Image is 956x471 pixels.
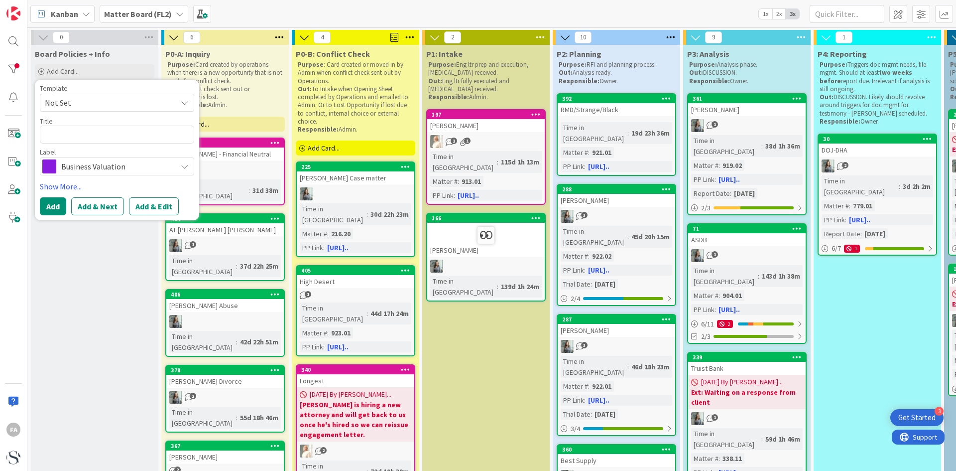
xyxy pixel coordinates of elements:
[558,94,675,116] div: 392RMD/Strange/Black
[818,134,937,256] a: 30DOJ-DHALGTime in [GEOGRAPHIC_DATA]:3d 2h 2mMatter #:779.01PP Link:[URL]..Report Date:[DATE]6/71
[562,95,675,102] div: 392
[169,239,182,252] img: LG
[562,446,675,453] div: 360
[323,341,325,352] span: :
[426,213,546,302] a: 166[PERSON_NAME]LGTime in [GEOGRAPHIC_DATA]:139d 1h 24m
[588,266,609,275] a: [URL]..
[314,31,331,43] span: 4
[165,289,285,357] a: 406[PERSON_NAME] AbuseLGTime in [GEOGRAPHIC_DATA]:42d 22h 51m
[562,186,675,193] div: 288
[718,175,740,184] a: [URL]..
[558,454,675,467] div: Best Supply
[718,453,720,464] span: :
[786,9,799,19] span: 3x
[236,261,238,272] span: :
[718,305,740,314] a: [URL]..
[687,223,807,344] a: 71ASDBLGTime in [GEOGRAPHIC_DATA]:143d 1h 38mMatter #:904.01PP Link:[URL]..6/1122/3
[571,424,580,434] span: 3 / 4
[427,119,545,132] div: [PERSON_NAME]
[849,215,870,224] a: [URL]..
[772,9,786,19] span: 2x
[428,60,456,69] strong: Purpose:
[166,299,284,312] div: [PERSON_NAME] Abuse
[297,162,414,171] div: 225
[819,144,936,157] div: DOJ-DHA
[819,159,936,172] div: LG
[562,316,675,323] div: 287
[297,266,414,275] div: 405
[899,181,900,192] span: :
[558,210,675,223] div: LG
[165,365,285,433] a: 378[PERSON_NAME] DivorceLGTime in [GEOGRAPHIC_DATA]:55d 18h 46m
[166,451,284,464] div: [PERSON_NAME]
[236,336,238,347] span: :
[297,365,414,387] div: 340Longest
[763,141,803,152] div: 38d 1h 36m
[166,290,284,312] div: 406[PERSON_NAME] Abuse
[366,209,368,220] span: :
[53,31,70,43] span: 0
[320,447,327,454] span: 2
[822,159,835,172] img: LG
[297,365,414,374] div: 340
[426,109,546,205] a: 197[PERSON_NAME]KSTime in [GEOGRAPHIC_DATA]:115d 1h 13mMatter #:913.01PP Link:[URL]..
[701,377,783,387] span: [DATE] By [PERSON_NAME]...
[169,315,182,328] img: LG
[6,6,20,20] img: Visit kanbanzone.com
[890,409,944,426] div: Open Get Started checklist, remaining modules: 3
[687,49,729,59] span: P3: Analysis
[832,243,841,254] span: 6 / 7
[297,374,414,387] div: Longest
[426,49,463,59] span: P1: Intake
[308,144,340,153] span: Add Card...
[432,215,545,222] div: 166
[561,210,574,223] img: LG
[327,327,329,338] span: :
[712,414,718,421] span: 1
[296,49,370,59] span: P0-B: Conflict Check
[430,135,443,148] img: KS
[238,336,281,347] div: 42d 22h 51m
[571,294,580,304] span: 2 / 4
[561,340,574,353] img: LG
[300,303,366,324] div: Time in [GEOGRAPHIC_DATA]
[323,242,325,253] span: :
[715,174,716,185] span: :
[296,161,415,257] a: 225[PERSON_NAME] Case matterLGTime in [GEOGRAPHIC_DATA]:30d 22h 23mMatter #:216.20PP Link:[URL]..
[591,409,592,420] span: :
[561,147,588,158] div: Matter #
[166,139,284,148] div: 432
[366,308,368,319] span: :
[297,171,414,184] div: [PERSON_NAME] Case matter
[427,110,545,119] div: 197
[165,138,285,205] a: 432[PERSON_NAME] - Financial NeutralKSTime in [GEOGRAPHIC_DATA]:31d 38m
[169,391,182,404] img: LG
[432,111,545,118] div: 197
[430,276,497,298] div: Time in [GEOGRAPHIC_DATA]
[310,389,391,400] span: [DATE] By [PERSON_NAME]...
[498,281,542,292] div: 139d 1h 24m
[427,110,545,132] div: 197[PERSON_NAME]
[561,409,591,420] div: Trial Date
[166,139,284,160] div: 432[PERSON_NAME] - Financial Neutral
[451,138,457,144] span: 1
[190,241,196,248] span: 1
[305,291,311,298] span: 1
[61,159,172,173] span: Business Valuation
[561,251,588,262] div: Matter #
[822,175,899,197] div: Time in [GEOGRAPHIC_DATA]
[51,8,78,20] span: Kanban
[627,231,629,242] span: :
[45,96,169,109] span: Not Set
[166,366,284,388] div: 378[PERSON_NAME] Divorce
[688,412,806,425] div: LG
[300,400,411,440] b: [PERSON_NAME] is hiring a new attorney and will get back to us once he's hired so we can reissue ...
[558,185,675,207] div: 288[PERSON_NAME]
[301,366,414,373] div: 340
[40,197,66,215] button: Add
[129,197,179,215] button: Add & Edit
[688,318,806,330] div: 6/112
[300,187,313,200] img: LG
[591,279,592,290] span: :
[627,361,629,372] span: :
